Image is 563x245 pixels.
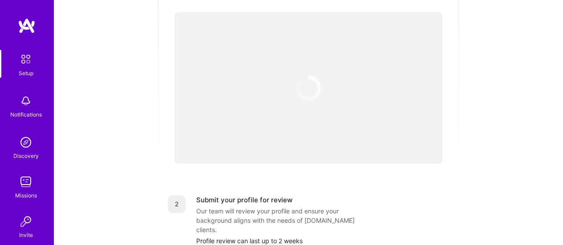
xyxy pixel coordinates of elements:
[196,195,292,205] div: Submit your profile for review
[17,92,35,110] img: bell
[17,213,35,230] img: Invite
[196,206,374,234] div: Our team will review your profile and ensure your background aligns with the needs of [DOMAIN_NAM...
[19,230,33,240] div: Invite
[18,18,36,34] img: logo
[13,151,39,161] div: Discovery
[15,191,37,200] div: Missions
[19,68,33,78] div: Setup
[17,133,35,151] img: discovery
[175,12,442,163] iframe: video
[17,173,35,191] img: teamwork
[292,72,324,104] img: loading
[168,195,186,213] div: 2
[16,50,35,68] img: setup
[10,110,42,119] div: Notifications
